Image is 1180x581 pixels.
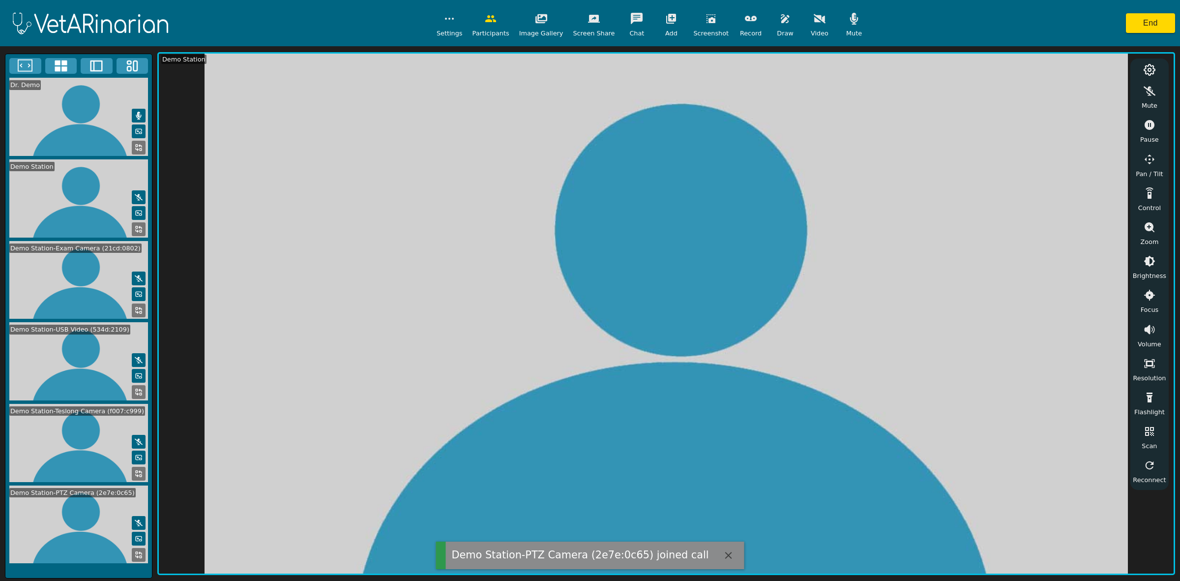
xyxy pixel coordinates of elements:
[132,532,146,546] button: Picture in Picture
[846,29,862,38] span: Mute
[132,353,146,367] button: Mute
[132,304,146,317] button: Replace Feed
[132,385,146,399] button: Replace Feed
[452,548,709,563] div: Demo Station-PTZ Camera (2e7e:0c65) joined call
[9,244,142,253] div: Demo Station-Exam Camera (21cd:0802)
[132,124,146,138] button: Picture in Picture
[132,467,146,481] button: Replace Feed
[5,9,177,37] img: logoWhite.png
[1138,339,1161,349] span: Volume
[132,369,146,383] button: Picture in Picture
[1136,169,1163,179] span: Pan / Tilt
[740,29,762,38] span: Record
[132,109,146,122] button: Mute
[132,222,146,236] button: Replace Feed
[132,548,146,562] button: Replace Feed
[132,451,146,464] button: Picture in Picture
[693,29,729,38] span: Screenshot
[1140,135,1159,144] span: Pause
[1133,271,1166,280] span: Brightness
[9,80,41,90] div: Dr. Demo
[132,141,146,154] button: Replace Feed
[437,29,463,38] span: Settings
[9,488,136,497] div: Demo Station-PTZ Camera (2e7e:0c65)
[9,58,41,74] button: Fullscreen
[9,325,130,334] div: Demo Station-USB Video (534d:2109)
[9,406,145,416] div: Demo Station-Teslong Camera (f007:c999)
[132,435,146,449] button: Mute
[573,29,615,38] span: Screen Share
[777,29,793,38] span: Draw
[1133,373,1166,383] span: Resolution
[665,29,678,38] span: Add
[1140,237,1158,246] span: Zoom
[45,58,77,74] button: 4x4
[1138,203,1161,213] span: Control
[1141,305,1159,314] span: Focus
[1133,475,1166,485] span: Reconnect
[9,162,55,171] div: Demo Station
[1142,441,1157,451] span: Scan
[1126,13,1175,33] button: End
[161,55,206,64] div: Demo Station
[117,58,148,74] button: Three Window Medium
[1134,407,1165,417] span: Flashlight
[519,29,563,38] span: Image Gallery
[472,29,509,38] span: Participants
[1142,101,1157,110] span: Mute
[132,206,146,220] button: Picture in Picture
[132,190,146,204] button: Mute
[81,58,113,74] button: Two Window Medium
[629,29,644,38] span: Chat
[132,287,146,301] button: Picture in Picture
[132,516,146,530] button: Mute
[132,272,146,285] button: Mute
[811,29,828,38] span: Video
